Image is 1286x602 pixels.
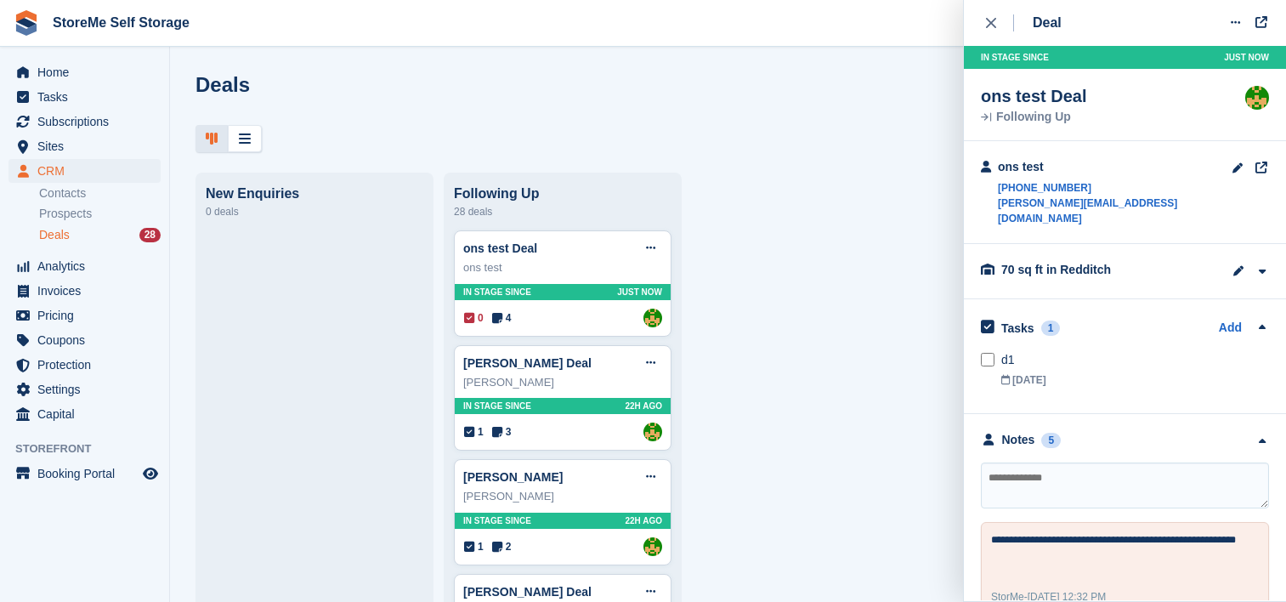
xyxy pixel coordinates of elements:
[8,328,161,352] a: menu
[492,424,512,440] span: 3
[1033,13,1062,33] div: Deal
[492,539,512,554] span: 2
[37,462,139,486] span: Booking Portal
[1002,431,1035,449] div: Notes
[643,537,662,556] img: StorMe
[14,10,39,36] img: stora-icon-8386f47178a22dfd0bd8f6a31ec36ba5ce8667c1dd55bd0f319d3a0aa187defe.svg
[463,286,531,298] span: In stage since
[37,110,139,133] span: Subscriptions
[625,514,662,527] span: 22H AGO
[39,226,161,244] a: Deals 28
[8,279,161,303] a: menu
[140,463,161,484] a: Preview store
[8,254,161,278] a: menu
[463,488,662,505] div: [PERSON_NAME]
[39,205,161,223] a: Prospects
[1224,51,1269,64] span: Just now
[464,539,484,554] span: 1
[981,51,1049,64] span: In stage since
[1001,343,1269,396] a: d1 [DATE]
[1001,261,1171,279] div: 70 sq ft in Redditch
[463,470,563,484] a: [PERSON_NAME]
[492,310,512,326] span: 4
[463,400,531,412] span: In stage since
[206,186,423,202] div: New Enquiries
[46,9,196,37] a: StoreMe Self Storage
[37,304,139,327] span: Pricing
[643,309,662,327] a: StorMe
[8,353,161,377] a: menu
[139,228,161,242] div: 28
[37,254,139,278] span: Analytics
[37,402,139,426] span: Capital
[8,134,161,158] a: menu
[8,85,161,109] a: menu
[37,378,139,401] span: Settings
[643,423,662,441] img: StorMe
[463,356,592,370] a: [PERSON_NAME] Deal
[464,310,484,326] span: 0
[206,202,423,222] div: 0 deals
[37,85,139,109] span: Tasks
[15,440,169,457] span: Storefront
[39,185,161,202] a: Contacts
[1219,319,1242,338] a: Add
[464,424,484,440] span: 1
[8,462,161,486] a: menu
[8,110,161,133] a: menu
[625,400,662,412] span: 22H AGO
[37,353,139,377] span: Protection
[1001,372,1269,388] div: [DATE]
[8,378,161,401] a: menu
[1001,351,1269,369] div: d1
[8,60,161,84] a: menu
[463,585,592,599] a: [PERSON_NAME] Deal
[463,374,662,391] div: [PERSON_NAME]
[454,202,671,222] div: 28 deals
[998,158,1232,176] div: ons test
[981,86,1086,106] div: ons test Deal
[37,134,139,158] span: Sites
[463,241,537,255] a: ons test Deal
[1001,321,1034,336] h2: Tasks
[1041,321,1061,336] div: 1
[8,402,161,426] a: menu
[39,206,92,222] span: Prospects
[37,279,139,303] span: Invoices
[8,304,161,327] a: menu
[463,514,531,527] span: In stage since
[1041,433,1061,448] div: 5
[39,227,70,243] span: Deals
[1245,86,1269,110] img: StorMe
[37,159,139,183] span: CRM
[617,286,662,298] span: Just now
[195,73,250,96] h1: Deals
[37,328,139,352] span: Coupons
[463,259,662,276] div: ons test
[8,159,161,183] a: menu
[998,180,1232,196] a: [PHONE_NUMBER]
[998,196,1232,226] a: [PERSON_NAME][EMAIL_ADDRESS][DOMAIN_NAME]
[37,60,139,84] span: Home
[454,186,671,202] div: Following Up
[981,111,1086,123] div: Following Up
